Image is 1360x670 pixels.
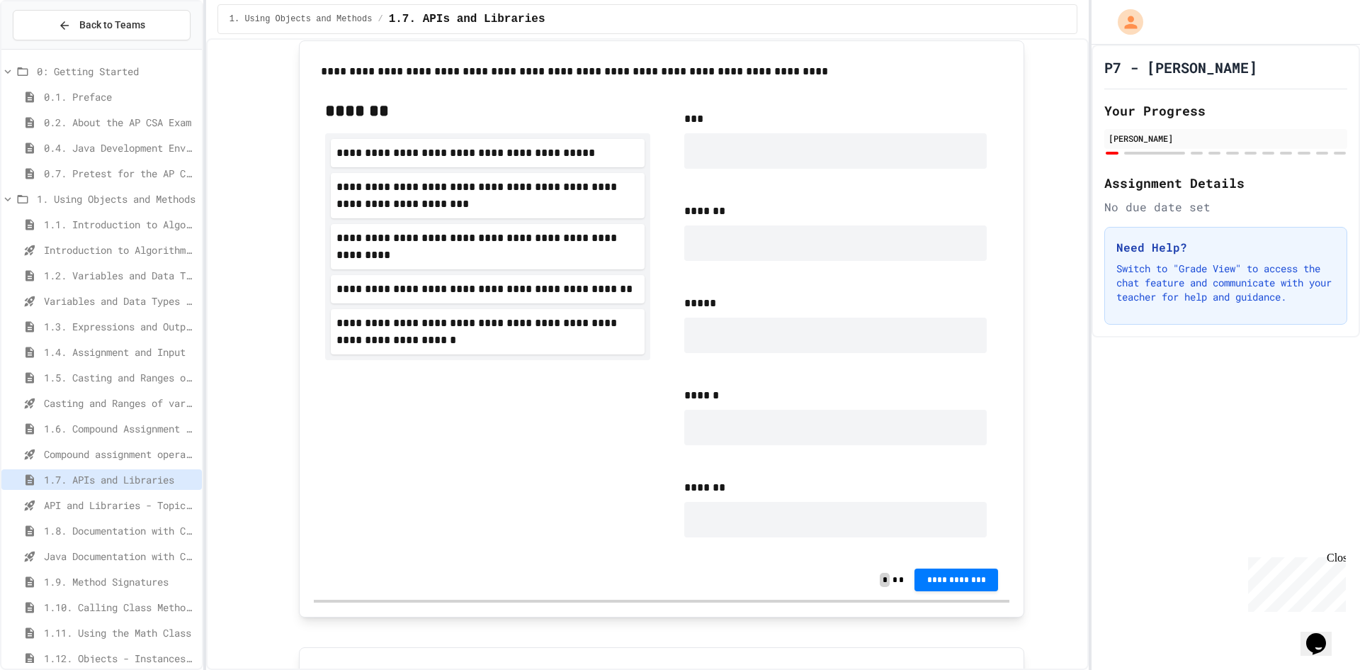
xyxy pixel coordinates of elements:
span: 1.11. Using the Math Class [44,625,196,640]
h1: P7 - [PERSON_NAME] [1104,57,1257,77]
span: 1.2. Variables and Data Types [44,268,196,283]
span: 1. Using Objects and Methods [37,191,196,206]
span: 1.10. Calling Class Methods [44,600,196,615]
span: 1.12. Objects - Instances of Classes [44,651,196,666]
span: / [378,13,382,25]
span: 1. Using Objects and Methods [229,13,373,25]
div: No due date set [1104,199,1347,216]
span: Variables and Data Types - Quiz [44,294,196,308]
span: 1.8. Documentation with Comments and Preconditions [44,523,196,538]
div: My Account [1103,6,1147,38]
iframe: chat widget [1300,613,1346,656]
span: 1.9. Method Signatures [44,574,196,589]
span: Compound assignment operators - Quiz [44,447,196,462]
span: 0.7. Pretest for the AP CSA Exam [44,166,196,181]
div: [PERSON_NAME] [1109,132,1343,145]
span: 1.3. Expressions and Output [New] [44,319,196,334]
span: 0.4. Java Development Environments [44,140,196,155]
span: 1.4. Assignment and Input [44,345,196,359]
button: Back to Teams [13,10,191,40]
span: 0.1. Preface [44,89,196,104]
span: 1.6. Compound Assignment Operators [44,421,196,436]
h2: Assignment Details [1104,173,1347,193]
span: 1.5. Casting and Ranges of Values [44,370,196,385]
iframe: chat widget [1242,552,1346,612]
span: 1.7. APIs and Libraries [44,472,196,487]
span: Casting and Ranges of variables - Quiz [44,396,196,411]
h2: Your Progress [1104,101,1347,121]
div: Chat with us now!Close [6,6,98,90]
span: 0: Getting Started [37,64,196,79]
p: Switch to "Grade View" to access the chat feature and communicate with your teacher for help and ... [1116,262,1335,304]
span: Back to Teams [79,18,145,33]
h3: Need Help? [1116,239,1335,256]
span: 1.7. APIs and Libraries [389,11,545,28]
span: Introduction to Algorithms, Programming, and Compilers [44,242,196,257]
span: 0.2. About the AP CSA Exam [44,115,196,130]
span: API and Libraries - Topic 1.7 [44,498,196,513]
span: 1.1. Introduction to Algorithms, Programming, and Compilers [44,217,196,232]
span: Java Documentation with Comments - Topic 1.8 [44,549,196,564]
